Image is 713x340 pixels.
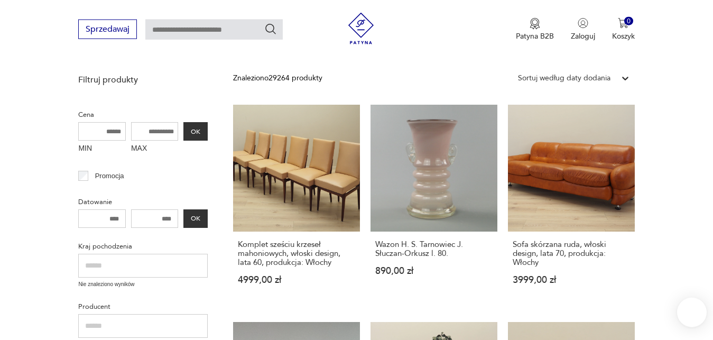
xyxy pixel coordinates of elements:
p: 4999,00 zł [238,275,355,284]
a: Sofa skórzana ruda, włoski design, lata 70, produkcja: WłochySofa skórzana ruda, włoski design, l... [508,105,635,305]
a: Komplet sześciu krzeseł mahoniowych, włoski design, lata 60, produkcja: WłochyKomplet sześciu krz... [233,105,360,305]
p: 3999,00 zł [513,275,630,284]
label: MIN [78,141,126,158]
div: 0 [624,17,633,26]
button: Szukaj [264,23,277,35]
p: Cena [78,109,208,121]
label: MAX [131,141,179,158]
button: OK [183,209,208,228]
a: Ikona medaluPatyna B2B [516,18,554,41]
p: Producent [78,301,208,313]
a: Sprzedawaj [78,26,137,34]
img: Ikona koszyka [618,18,628,29]
button: OK [183,122,208,141]
p: Datowanie [78,196,208,208]
button: Sprzedawaj [78,20,137,39]
p: Filtruj produkty [78,74,208,86]
p: Promocja [95,170,124,182]
h3: Sofa skórzana ruda, włoski design, lata 70, produkcja: Włochy [513,240,630,267]
div: Sortuj według daty dodania [518,72,610,84]
iframe: Smartsupp widget button [677,298,707,327]
h3: Komplet sześciu krzeseł mahoniowych, włoski design, lata 60, produkcja: Włochy [238,240,355,267]
img: Ikonka użytkownika [578,18,588,29]
p: Patyna B2B [516,31,554,41]
p: Zaloguj [571,31,595,41]
button: Patyna B2B [516,18,554,41]
img: Ikona medalu [530,18,540,30]
div: Znaleziono 29264 produkty [233,72,322,84]
p: Kraj pochodzenia [78,241,208,252]
img: Patyna - sklep z meblami i dekoracjami vintage [345,13,377,44]
p: Koszyk [612,31,635,41]
h3: Wazon H. S. Tarnowiec J. Słuczan-Orkusz l. 80. [375,240,493,258]
button: 0Koszyk [612,18,635,41]
button: Zaloguj [571,18,595,41]
a: Wazon H. S. Tarnowiec J. Słuczan-Orkusz l. 80.Wazon H. S. Tarnowiec J. Słuczan-Orkusz l. 80.890,0... [371,105,497,305]
p: Nie znaleziono wyników [78,280,208,289]
p: 890,00 zł [375,267,493,275]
